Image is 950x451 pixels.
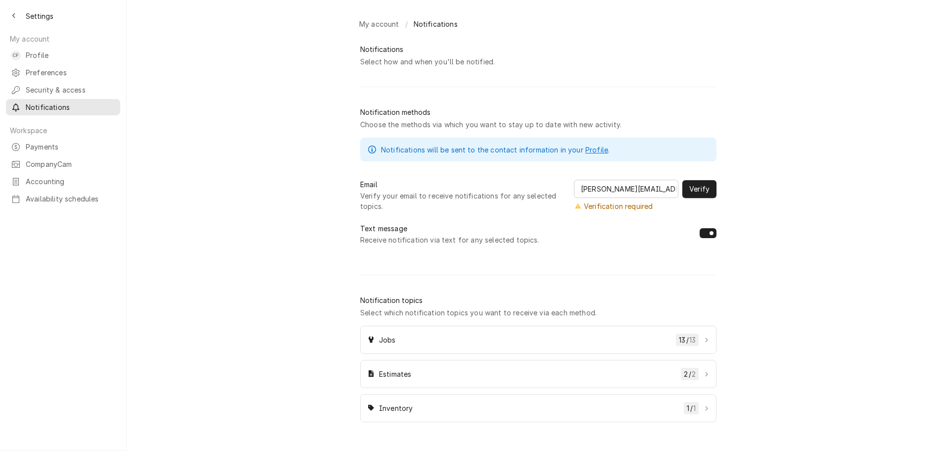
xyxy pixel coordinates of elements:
[360,307,597,318] div: Select which notification topics you want to receive via each method.
[360,44,403,54] div: Notifications
[693,403,696,413] div: 1
[360,179,378,190] label: Email
[585,146,608,154] a: Profile
[410,16,462,32] a: Notifications
[6,156,120,172] a: CompanyCam
[26,67,115,78] span: Preferences
[26,85,115,95] span: Security & access
[687,184,712,194] span: Verify
[26,11,53,21] span: Settings
[687,403,689,413] span: 1
[676,334,699,346] div: /
[360,295,423,305] div: Notification topics
[11,50,21,60] div: CF
[689,335,696,345] div: 13
[6,139,120,155] a: Payments
[6,82,120,98] a: Security & access
[6,8,22,24] button: Back to previous page
[574,180,678,198] input: Email address
[381,145,610,155] p: Notifications will be sent to the contact information in your .
[379,369,677,379] span: Estimates
[360,191,568,211] span: Verify your email to receive notifications for any selected topics.
[360,223,407,234] label: Text message
[682,180,716,198] button: Verify
[26,194,115,204] span: Availability schedules
[6,99,120,115] a: Notifications
[360,360,716,388] a: Estimates2/2
[11,50,21,60] div: Charles Faure's Avatar
[405,19,408,29] span: /
[6,191,120,207] a: Availability schedules
[379,335,672,345] span: Jobs
[360,119,621,130] div: Choose the methods via which you want to stay up to date with new activity.
[360,56,495,67] div: Select how and when you'll be notified.
[26,159,115,169] span: CompanyCam
[360,235,694,245] span: Receive notification via text for any selected topics.
[26,50,115,60] span: Profile
[584,201,653,211] p: Verification required
[360,326,716,354] a: Jobs13/13
[379,403,680,413] span: Inventory
[679,335,685,345] span: 13
[26,142,115,152] span: Payments
[26,176,115,187] span: Accounting
[360,394,716,422] a: Inventory1/1
[360,107,430,117] div: Notification methods
[681,368,699,380] div: /
[684,402,699,414] div: /
[692,369,696,379] div: 2
[6,173,120,190] a: Accounting
[6,47,120,63] a: CFCharles Faure's AvatarProfile
[414,19,458,29] span: Notifications
[6,64,120,81] a: Preferences
[26,102,115,112] span: Notifications
[684,369,688,379] span: 2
